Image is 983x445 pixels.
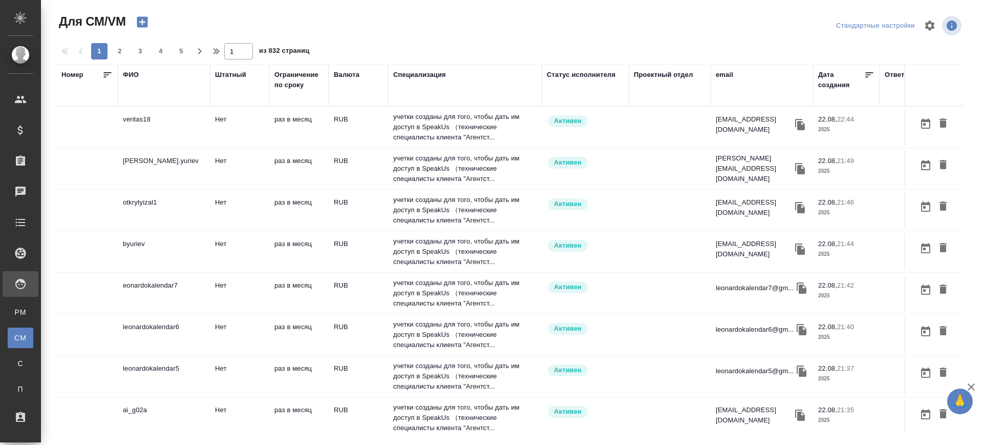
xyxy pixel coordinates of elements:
td: otkrytyizal1 [118,192,210,228]
td: leonardokalendar5 [118,358,210,394]
p: Активен [554,323,582,334]
p: [EMAIL_ADDRESS][DOMAIN_NAME] [716,197,793,218]
p: [EMAIL_ADDRESS][DOMAIN_NAME] [716,114,793,135]
div: Рядовой исполнитель: назначай с учетом рейтинга [547,322,624,336]
p: 22.08, [818,198,837,206]
button: 5 [173,43,189,59]
span: С [13,358,28,369]
td: раз в месяц [269,109,329,145]
p: 22.08, [818,406,837,414]
span: 3 [132,46,148,56]
td: eonardokalendar7 [118,275,210,311]
div: Ответственный [885,70,937,80]
p: 2025 [818,166,874,176]
td: RUB [329,400,388,436]
td: Нет [210,400,269,436]
p: Активен [554,407,582,417]
td: ai_g02a [118,400,210,436]
button: Удалить [934,156,952,175]
td: раз в месяц [269,234,329,270]
td: RUB [329,275,388,311]
span: 4 [153,46,169,56]
p: 22:44 [837,115,854,123]
button: Открыть календарь загрузки [917,114,934,133]
p: учетки созданы для того, чтобы дать им доступ в SpeakUs （технические специалисты клиента "Агентст... [393,112,537,143]
button: Скопировать [794,363,809,379]
a: PM [8,302,33,322]
td: Нет [210,151,269,187]
span: П [13,384,28,394]
p: 22.08, [818,281,837,289]
a: С [8,353,33,374]
td: Нет [210,317,269,353]
button: 3 [132,43,148,59]
button: Скопировать [793,161,808,176]
button: 4 [153,43,169,59]
p: Активен [554,282,582,292]
span: из 832 страниц [259,45,309,59]
td: [PERSON_NAME].yuriev [118,151,210,187]
button: Удалить [934,239,952,258]
p: 2025 [818,291,874,301]
p: учетки созданы для того, чтобы дать им доступ в SpeakUs （технические специалисты клиента "Агентст... [393,319,537,350]
td: Нет [210,109,269,145]
p: 2025 [818,249,874,259]
div: ФИО [123,70,139,80]
td: раз в месяц [269,275,329,311]
p: Активен [554,240,582,251]
button: Скопировать [793,117,808,132]
td: RUB [329,151,388,187]
button: Удалить [934,197,952,216]
p: leonardokalendar7@gm... [716,283,794,293]
td: RUB [329,358,388,394]
div: Штатный [215,70,246,80]
p: 22.08, [818,365,837,372]
span: CM [13,333,28,343]
td: Нет [210,192,269,228]
p: leonardokalendar5@gm... [716,366,794,376]
span: Для СМ/VM [56,13,126,30]
div: Рядовой исполнитель: назначай с учетом рейтинга [547,114,624,128]
p: 2025 [818,332,874,342]
span: 🙏 [951,391,969,412]
button: Удалить [934,405,952,424]
p: leonardokalendar6@gm... [716,325,794,335]
span: PM [13,307,28,317]
div: Рядовой исполнитель: назначай с учетом рейтинга [547,239,624,253]
button: Открыть календарь загрузки [917,405,934,424]
div: Рядовой исполнитель: назначай с учетом рейтинга [547,197,624,211]
span: Посмотреть информацию [942,16,964,35]
p: 21:40 [837,323,854,331]
button: Удалить [934,280,952,299]
p: учетки созданы для того, чтобы дать им доступ в SpeakUs （технические специалисты клиента "Агентст... [393,278,537,309]
td: RUB [329,109,388,145]
td: Нет [210,275,269,311]
div: Специализация [393,70,446,80]
button: Открыть календарь загрузки [917,363,934,382]
p: 21:49 [837,157,854,165]
p: учетки созданы для того, чтобы дать им доступ в SpeakUs （технические специалисты клиента "Агентст... [393,361,537,392]
td: RUB [329,317,388,353]
button: Скопировать [794,280,809,296]
button: Открыть календарь загрузки [917,197,934,216]
div: Рядовой исполнитель: назначай с учетом рейтинга [547,363,624,377]
button: Скопировать [793,200,808,215]
td: раз в месяц [269,151,329,187]
td: veritas18 [118,109,210,145]
p: 22.08, [818,323,837,331]
span: Настроить таблицу [917,13,942,38]
button: Создать [130,13,155,31]
div: Проектный отдел [634,70,693,80]
button: 2 [112,43,128,59]
button: Удалить [934,322,952,341]
button: Скопировать [793,408,808,423]
p: учетки созданы для того, чтобы дать им доступ в SpeakUs （технические специалисты клиента "Агентст... [393,153,537,184]
div: Номер [61,70,83,80]
div: Дата создания [818,70,864,90]
div: Валюта [334,70,359,80]
td: byuriev [118,234,210,270]
p: 22.08, [818,157,837,165]
td: leonardokalendar6 [118,317,210,353]
p: 22.08, [818,240,837,248]
div: Рядовой исполнитель: назначай с учетом рейтинга [547,280,624,294]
